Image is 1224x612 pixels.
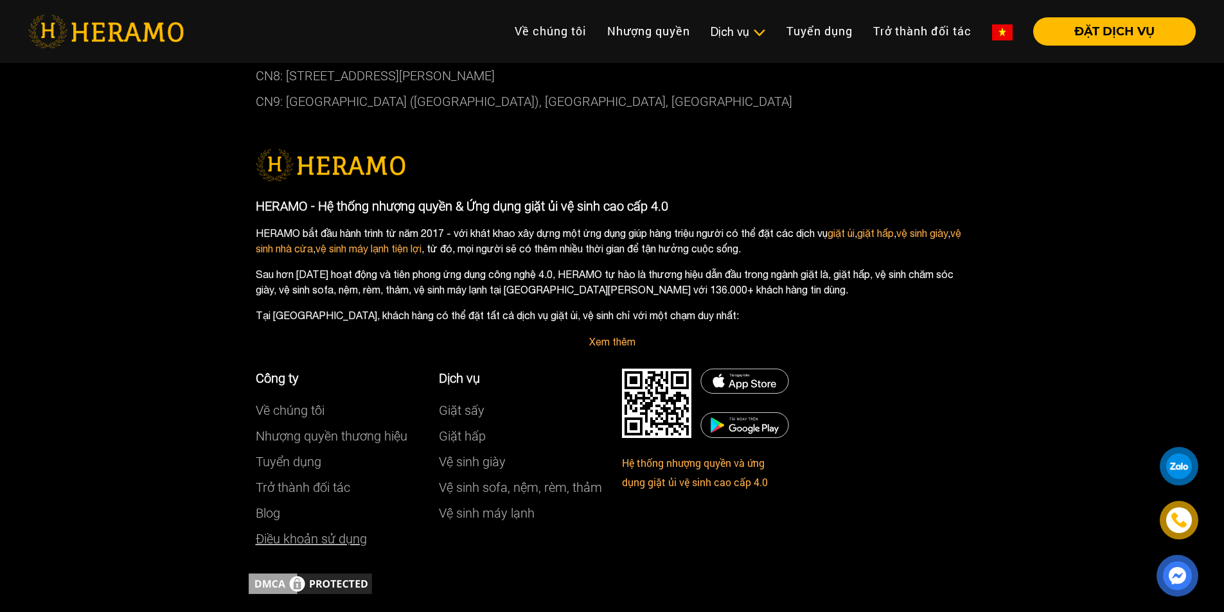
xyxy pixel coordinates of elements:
a: vệ sinh nhà cửa [256,227,961,254]
a: ĐẶT DỊCH VỤ [1023,26,1196,37]
a: Điều khoản sử dụng [256,531,367,546]
a: Nhượng quyền thương hiệu [256,428,407,444]
a: Trở thành đối tác [863,17,982,45]
a: Blog [256,505,280,521]
p: Sau hơn [DATE] hoạt động và tiên phong ứng dụng công nghệ 4.0, HERAMO tự hào là thương hiệu dẫn đ... [256,267,969,297]
a: Hệ thống nhượng quyền và ứng dụng giặt ủi vệ sinh cao cấp 4.0 [622,456,768,489]
img: heramo-logo.png [28,15,184,48]
a: Xem thêm [589,336,635,347]
p: CN9: [GEOGRAPHIC_DATA] ([GEOGRAPHIC_DATA]), [GEOGRAPHIC_DATA], [GEOGRAPHIC_DATA] [256,89,969,114]
a: Vệ sinh giày [439,454,506,469]
a: Trở thành đối tác [256,480,350,495]
a: Về chúng tôi [504,17,597,45]
a: Nhượng quyền [597,17,700,45]
img: DMCA.com Protection Status [622,369,691,438]
a: giặt ủi [828,227,855,239]
a: giặt hấp [857,227,894,239]
a: Vệ sinh máy lạnh [439,505,535,521]
img: logo [256,149,405,181]
p: Tại [GEOGRAPHIC_DATA], khách hàng có thể đặt tất cả dịch vụ giặt ủi, vệ sinh chỉ với một chạm duy... [256,308,969,323]
a: Vệ sinh sofa, nệm, rèm, thảm [439,480,602,495]
a: vệ sinh giày [896,227,948,239]
a: Giặt hấp [439,428,486,444]
button: ĐẶT DỊCH VỤ [1033,17,1196,46]
img: DMCA.com Protection Status [700,369,789,394]
a: vệ sinh máy lạnh tiện lợi [315,243,421,254]
p: CN8: [STREET_ADDRESS][PERSON_NAME] [256,63,969,89]
img: phone-icon [1172,513,1187,527]
a: Giặt sấy [439,403,484,418]
p: Dịch vụ [439,369,603,388]
img: subToggleIcon [752,26,766,39]
a: phone-icon [1162,503,1196,538]
p: HERAMO bắt đầu hành trình từ năm 2017 - với khát khao xây dựng một ứng dụng giúp hàng triệu người... [256,225,969,256]
a: Tuyển dụng [256,454,321,469]
img: DMCA.com Protection Status [246,571,375,597]
a: DMCA.com Protection Status [246,577,375,588]
p: HERAMO - Hệ thống nhượng quyền & Ứng dụng giặt ủi vệ sinh cao cấp 4.0 [256,197,969,216]
a: Tuyển dụng [776,17,863,45]
img: vn-flag.png [992,24,1013,40]
img: DMCA.com Protection Status [700,412,789,437]
p: Công ty [256,369,420,388]
div: Dịch vụ [711,23,766,40]
a: Về chúng tôi [256,403,324,418]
